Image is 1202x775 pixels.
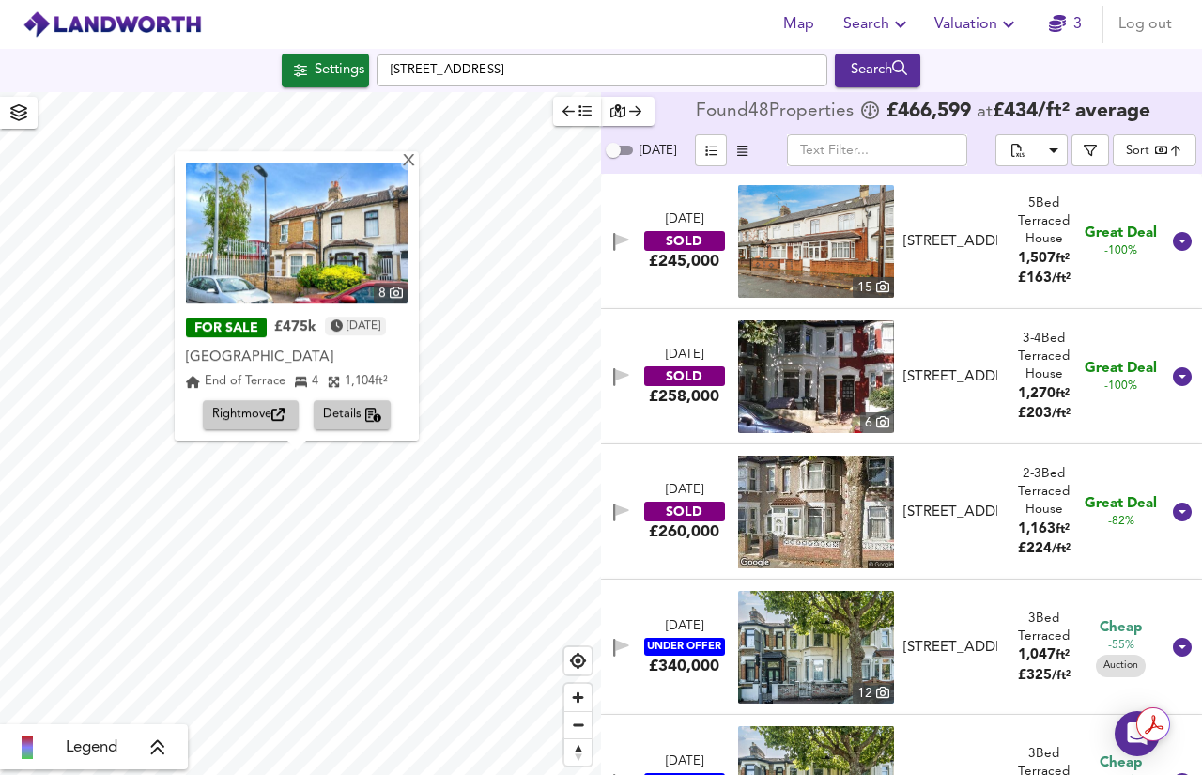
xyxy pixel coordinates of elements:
[377,54,827,86] input: Enter a location...
[738,185,894,298] img: property thumbnail
[1018,252,1056,266] span: 1,507
[644,502,725,521] div: SOLD
[401,153,417,171] div: X
[1056,523,1070,535] span: ft²
[1018,648,1056,662] span: 1,047
[649,521,719,542] div: £260,000
[649,251,719,271] div: £245,000
[1018,669,1071,683] span: £ 325
[1111,6,1179,43] button: Log out
[203,401,306,430] a: Rightmove
[840,58,916,83] div: Search
[640,145,676,157] span: [DATE]
[375,376,388,388] span: ft²
[186,163,408,303] a: property thumbnail 8
[993,101,1150,121] span: £ 434 / ft² average
[1056,253,1070,265] span: ft²
[696,102,858,121] div: Found 48 Propert ies
[843,11,912,38] span: Search
[768,6,828,43] button: Map
[860,412,894,433] div: 6
[787,134,967,166] input: Text Filter...
[666,347,703,364] div: [DATE]
[601,174,1202,309] div: [DATE]SOLD£245,000 property thumbnail 15 [STREET_ADDRESS]5Bed Terraced House1,507ft²£163/ft² Grea...
[1085,494,1157,514] span: Great Deal
[314,401,392,430] button: Details
[1005,610,1082,646] div: 3 Bed Terraced
[1018,542,1071,556] span: £ 224
[347,317,380,335] time: Friday, August 22, 2025 at 11:20:03 AM
[1005,194,1082,249] div: 5 Bed Terraced House
[977,103,993,121] span: at
[835,54,920,87] button: Search
[23,10,202,39] img: logo
[1108,514,1134,530] span: -82%
[601,580,1202,715] div: [DATE]UNDER OFFER£340,000 property thumbnail 12 [STREET_ADDRESS]3Bed Terraced1,047ft²£325/ft² Che...
[644,638,725,656] div: UNDER OFFER
[853,277,894,298] div: 15
[1085,359,1157,379] span: Great Deal
[282,54,369,87] button: Settings
[564,739,592,766] span: Reset bearing to north
[1052,272,1071,285] span: / ft²
[282,54,369,87] div: Click to configure Search Settings
[1113,134,1196,166] div: Sort
[1005,465,1082,483] div: We've estimated the total number of bedrooms from EPC data (5 heated rooms)
[738,591,894,704] img: property thumbnail
[1018,407,1071,421] span: £ 203
[738,591,894,704] a: property thumbnail 12
[323,405,382,426] span: Details
[1171,501,1194,523] svg: Show Details
[835,54,920,87] div: Run Your Search
[186,163,408,303] img: property thumbnail
[1171,636,1194,659] svg: Show Details
[1018,522,1056,536] span: 1,163
[903,638,998,658] div: [STREET_ADDRESS]
[601,444,1202,580] div: [DATE]SOLD£260,000 [STREET_ADDRESS]2-3Bed Terraced House1,163ft²£224/ft² Great Deal-82%
[345,376,375,388] span: 1,104
[1096,659,1146,673] span: Auction
[295,373,318,392] div: 4
[186,349,408,367] div: [GEOGRAPHIC_DATA]
[1052,543,1071,555] span: / ft²
[995,134,1068,166] div: split button
[836,6,919,43] button: Search
[644,231,725,251] div: SOLD
[564,647,592,674] button: Find my location
[1052,408,1071,420] span: / ft²
[1104,243,1137,259] span: -100%
[315,58,364,83] div: Settings
[1104,379,1137,395] span: -100%
[903,232,998,252] div: [STREET_ADDRESS]
[903,503,998,522] div: [STREET_ADDRESS]
[212,405,289,426] span: Rightmove
[186,318,267,338] div: FOR SALE
[1005,330,1082,348] div: Rightmove thinks this is a 3 bed but Zoopla states 4 bed, so we're showing you both here
[1018,387,1056,401] span: 1,270
[853,683,894,704] div: 12
[738,320,894,433] a: property thumbnail 6
[1040,134,1068,166] button: Download Results
[666,482,703,500] div: [DATE]
[1115,711,1160,756] div: Open Intercom Messenger
[1100,753,1142,773] span: Cheap
[1100,618,1142,638] span: Cheap
[666,618,703,636] div: [DATE]
[666,753,703,771] div: [DATE]
[1171,230,1194,253] svg: Show Details
[186,373,285,392] div: End of Terrace
[601,309,1202,444] div: [DATE]SOLD£258,000 property thumbnail 6 [STREET_ADDRESS]3-4Bed Terraced House1,270ft²£203/ft² Gre...
[1005,465,1082,519] div: Terraced House
[644,366,725,386] div: SOLD
[738,456,894,568] img: streetview
[927,6,1027,43] button: Valuation
[1118,11,1172,38] span: Log out
[564,684,592,711] button: Zoom in
[1085,224,1157,243] span: Great Deal
[738,185,894,298] a: property thumbnail 15
[1005,330,1082,384] div: Terraced House
[1108,638,1134,654] span: -55%
[1052,670,1071,682] span: / ft²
